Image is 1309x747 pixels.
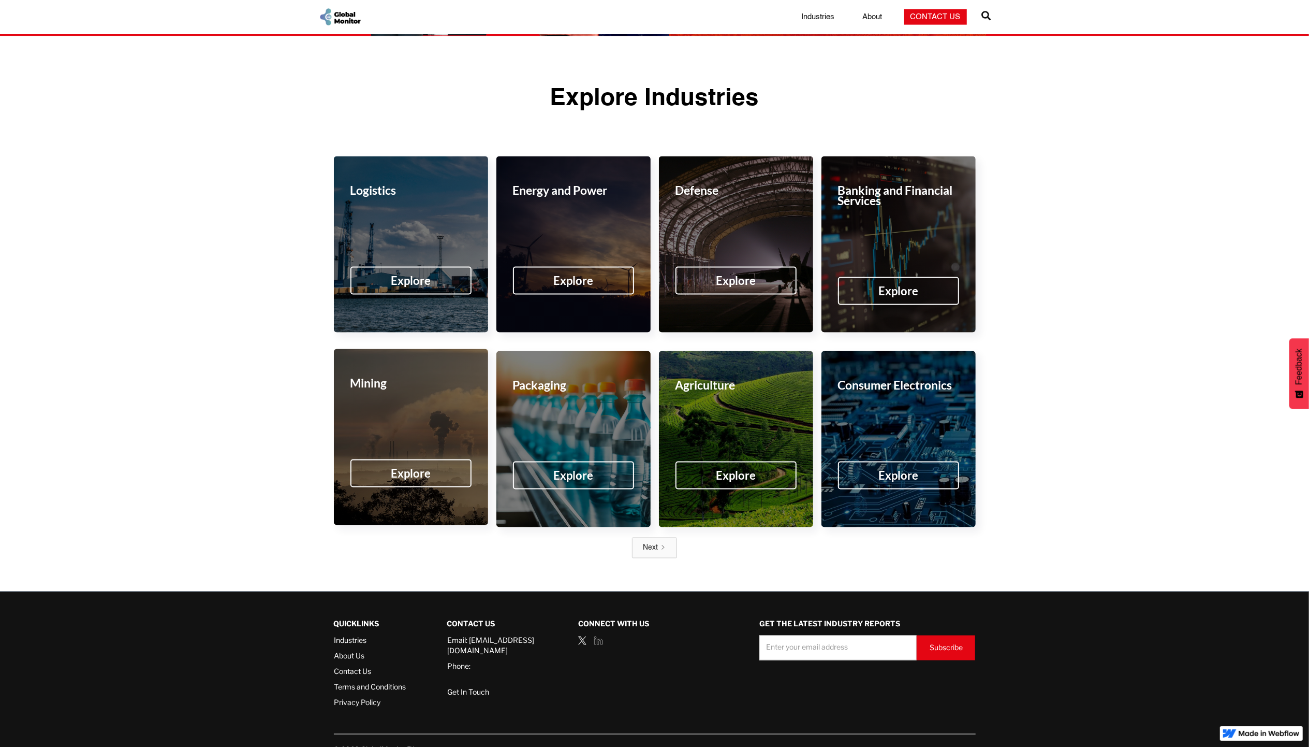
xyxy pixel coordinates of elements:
[496,156,651,333] a: Energy and PowerExplore
[447,636,548,656] a: Email: [EMAIL_ADDRESS][DOMAIN_NAME]
[982,7,991,27] a: 
[716,276,756,286] div: Explore
[334,651,406,662] a: About Us
[1295,349,1304,385] span: Feedback
[334,538,976,558] div: List
[553,276,593,286] div: Explore
[821,351,976,527] a: Consumer ElectronicsExplore
[632,538,677,558] a: Next Page
[838,185,959,206] div: Banking and Financial Services
[447,620,495,628] strong: Contact Us
[513,185,608,195] div: Energy and Power
[904,9,967,25] a: Contact Us
[350,185,396,195] div: Logistics
[838,380,952,390] div: Consumer Electronics
[821,156,976,333] a: Banking and Financial ServicesExplore
[550,86,759,112] div: Explore Industries
[675,185,719,195] div: Defense
[759,636,917,660] input: Enter your email address
[659,351,813,527] a: AgricultureExplore
[857,12,889,22] a: About
[917,636,975,660] input: Subscribe
[334,156,488,333] a: LogisticsExplore
[334,636,406,646] a: Industries
[391,468,431,479] div: Explore
[716,470,756,481] div: Explore
[675,380,736,390] div: Agriculture
[796,12,841,22] a: Industries
[553,470,593,481] div: Explore
[878,470,918,481] div: Explore
[318,7,362,27] a: home
[447,677,489,698] a: Get In Touch
[334,682,406,693] a: Terms and Conditions
[496,351,651,527] a: PackagingExplore
[878,286,918,296] div: Explore
[982,8,991,23] span: 
[659,156,813,333] a: DefenseExplore
[578,620,649,628] strong: Connect with us
[334,349,488,525] a: MiningExplore
[513,380,567,390] div: Packaging
[447,662,470,672] a: Phone:
[759,636,975,660] form: Demo Request
[334,698,406,708] a: Privacy Policy
[1289,338,1309,409] button: Feedback - Show survey
[391,276,431,286] div: Explore
[643,543,658,553] div: Next
[759,620,900,628] strong: GET THE LATEST INDUSTRY REPORTS
[334,667,406,677] a: Contact Us
[334,613,406,636] div: QUICKLINKS
[350,378,387,388] div: Mining
[1239,730,1300,737] img: Made in Webflow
